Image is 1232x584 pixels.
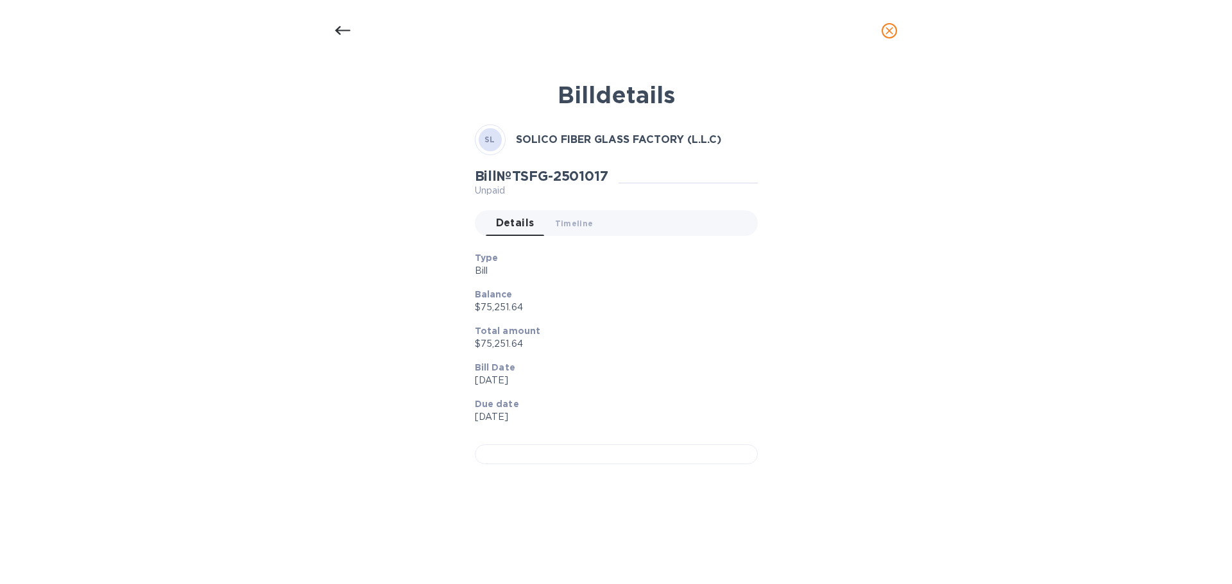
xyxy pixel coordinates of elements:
[516,133,721,146] b: SOLICO FIBER GLASS FACTORY (L.L.C)
[475,168,608,184] h2: Bill № TSFG-2501017
[874,15,905,46] button: close
[475,374,748,387] p: [DATE]
[558,81,675,109] b: Bill details
[475,289,513,299] b: Balance
[475,301,748,314] p: $75,251.64
[475,410,748,424] p: [DATE]
[475,362,515,372] b: Bill Date
[475,253,499,263] b: Type
[475,184,608,197] p: Unpaid
[555,217,594,230] span: Timeline
[475,337,748,351] p: $75,251.64
[475,399,519,409] b: Due date
[475,326,541,336] b: Total amount
[484,135,495,144] b: SL
[496,214,535,232] span: Details
[475,264,748,278] p: Bill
